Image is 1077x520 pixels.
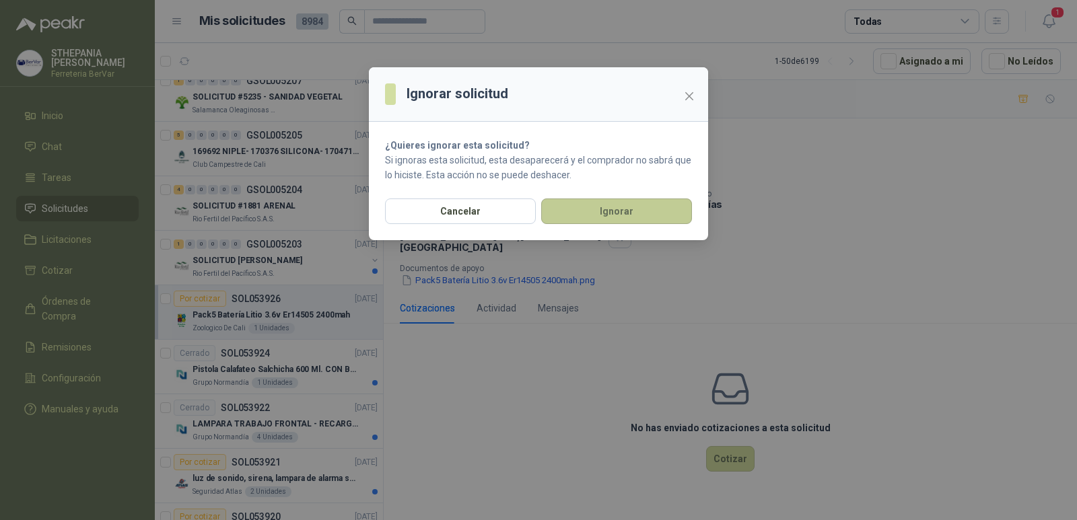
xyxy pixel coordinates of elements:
[385,153,692,182] p: Si ignoras esta solicitud, esta desaparecerá y el comprador no sabrá que lo hiciste. Esta acción ...
[541,198,692,224] button: Ignorar
[684,91,695,102] span: close
[679,85,700,107] button: Close
[385,140,530,151] strong: ¿Quieres ignorar esta solicitud?
[407,83,508,104] h3: Ignorar solicitud
[385,198,536,224] button: Cancelar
